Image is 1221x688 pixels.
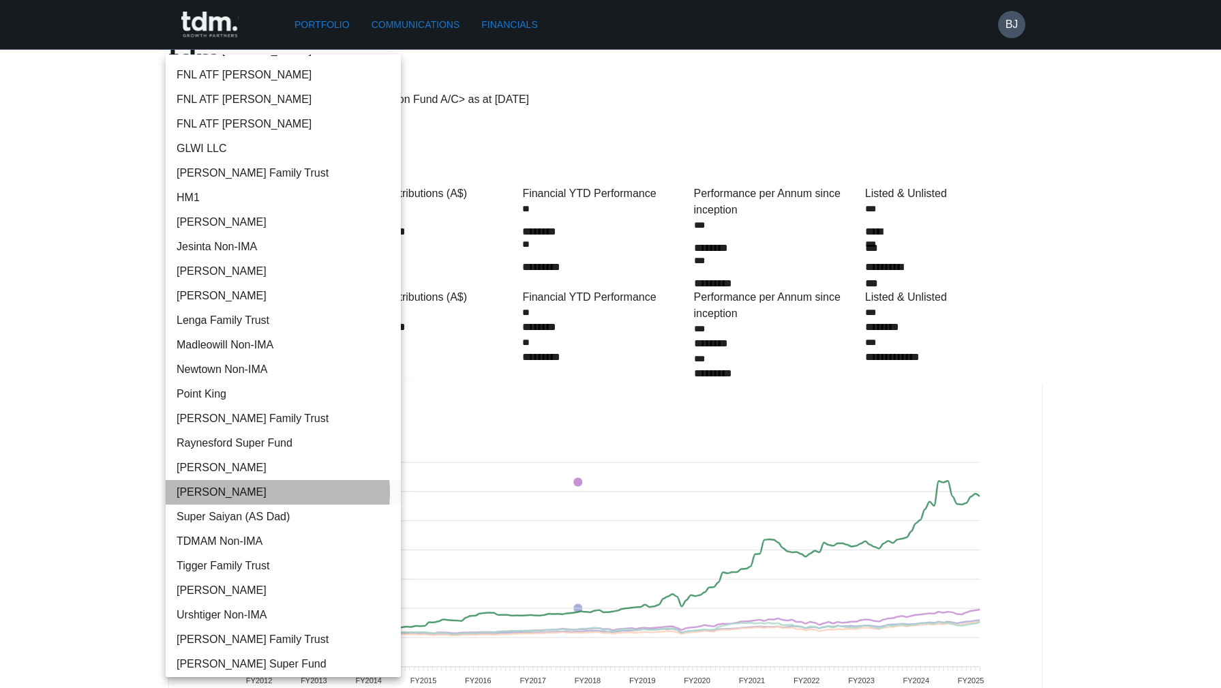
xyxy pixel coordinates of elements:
[177,312,390,329] span: Lenga Family Trust
[177,533,390,550] span: TDMAM Non-IMA
[177,263,390,280] span: [PERSON_NAME]
[177,165,390,181] span: [PERSON_NAME] Family Trust
[177,386,390,402] span: Point King
[177,558,390,574] span: Tigger Family Trust
[177,435,390,451] span: Raynesford Super Fund
[177,582,390,599] span: [PERSON_NAME]
[177,140,390,157] span: GLWI LLC
[177,190,390,206] span: HM1
[177,116,390,132] span: FNL ATF [PERSON_NAME]
[177,607,390,623] span: Urshtiger Non-IMA
[177,410,390,427] span: [PERSON_NAME] Family Trust
[177,214,390,230] span: [PERSON_NAME]
[177,656,390,672] span: [PERSON_NAME] Super Fund
[177,361,390,378] span: Newtown Non-IMA
[177,288,390,304] span: [PERSON_NAME]
[177,91,390,108] span: FNL ATF [PERSON_NAME]
[177,631,390,648] span: [PERSON_NAME] Family Trust
[177,337,390,353] span: Madleowill Non-IMA
[177,484,390,500] span: [PERSON_NAME]
[177,460,390,476] span: [PERSON_NAME]
[177,67,390,83] span: FNL ATF [PERSON_NAME]
[177,239,390,255] span: Jesinta Non-IMA
[177,509,390,525] span: Super Saiyan (AS Dad)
